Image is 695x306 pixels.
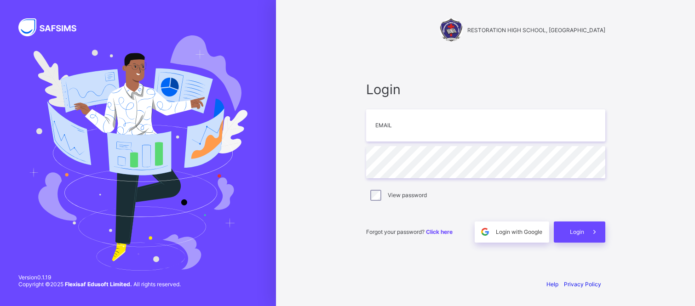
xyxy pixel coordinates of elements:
[18,274,181,281] span: Version 0.1.19
[564,281,601,288] a: Privacy Policy
[496,228,542,235] span: Login with Google
[426,228,453,235] a: Click here
[570,228,584,235] span: Login
[18,18,87,36] img: SAFSIMS Logo
[366,228,453,235] span: Forgot your password?
[65,281,132,288] strong: Flexisaf Edusoft Limited.
[546,281,558,288] a: Help
[388,192,427,198] label: View password
[18,281,181,288] span: Copyright © 2025 All rights reserved.
[29,35,247,271] img: Hero Image
[467,27,605,34] span: RESTORATION HIGH SCHOOL, [GEOGRAPHIC_DATA]
[480,227,490,237] img: google.396cfc9801f0270233282035f929180a.svg
[366,81,605,97] span: Login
